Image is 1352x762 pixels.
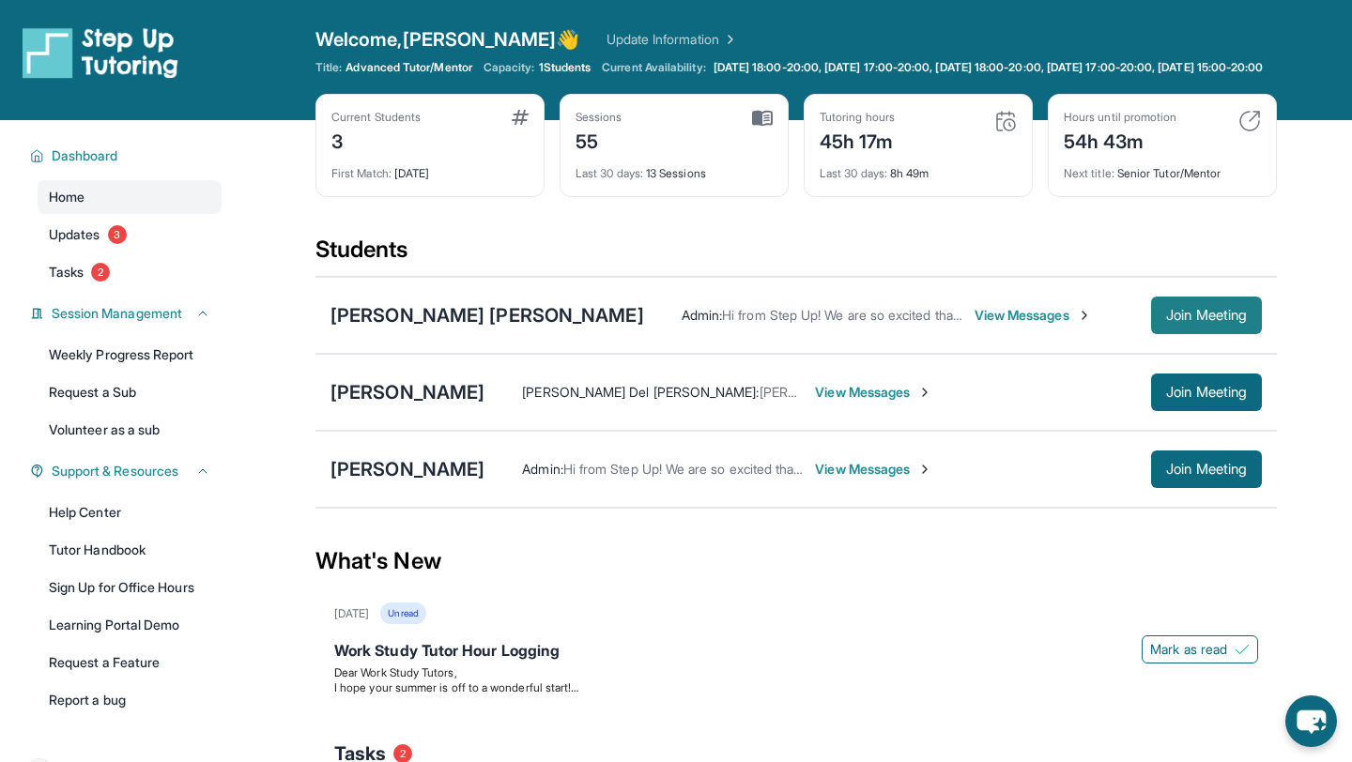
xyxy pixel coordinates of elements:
[334,606,369,621] div: [DATE]
[539,60,591,75] span: 1 Students
[602,60,705,75] span: Current Availability:
[576,125,622,155] div: 55
[815,383,932,402] span: View Messages
[820,125,895,155] div: 45h 17m
[44,462,210,480] button: Support & Resources
[334,665,457,679] span: Dear Work Study Tutors,
[1235,642,1250,657] img: Mark as read
[330,456,484,482] div: [PERSON_NAME]
[714,60,1264,75] span: [DATE] 18:00-20:00, [DATE] 17:00-20:00, [DATE] 18:00-20:00, [DATE] 17:00-20:00, [DATE] 15:00-20:00
[1285,695,1337,747] button: chat-button
[44,304,210,323] button: Session Management
[23,26,178,79] img: logo
[346,60,471,75] span: Advanced Tutor/Mentor
[38,218,222,251] a: Updates3
[331,166,392,180] span: First Match :
[975,306,1092,325] span: View Messages
[331,125,421,155] div: 3
[331,155,529,181] div: [DATE]
[576,155,773,181] div: 13 Sessions
[315,520,1277,602] div: What's New
[1166,464,1247,475] span: Join Meeting
[576,110,622,125] div: Sessions
[1064,110,1176,125] div: Hours until promotion
[815,460,932,479] span: View Messages
[38,608,222,642] a: Learning Portal Demo
[334,639,1258,665] div: Work Study Tutor Hour Logging
[682,307,722,323] span: Admin :
[38,413,222,447] a: Volunteer as a sub
[1064,155,1261,181] div: Senior Tutor/Mentor
[719,30,738,49] img: Chevron Right
[512,110,529,125] img: card
[1064,166,1114,180] span: Next title :
[710,60,1267,75] a: [DATE] 18:00-20:00, [DATE] 17:00-20:00, [DATE] 18:00-20:00, [DATE] 17:00-20:00, [DATE] 15:00-20:00
[1166,387,1247,398] span: Join Meeting
[315,235,1277,276] div: Students
[917,385,932,400] img: Chevron-Right
[38,180,222,214] a: Home
[820,166,887,180] span: Last 30 days :
[334,680,578,694] span: I hope your summer is off to a wonderful start!
[994,110,1017,132] img: card
[38,571,222,604] a: Sign Up for Office Hours
[52,462,178,480] span: Support & Resources
[91,263,110,282] span: 2
[522,384,759,400] span: [PERSON_NAME] Del [PERSON_NAME] :
[484,60,535,75] span: Capacity:
[330,379,484,405] div: [PERSON_NAME]
[522,461,562,477] span: Admin :
[38,533,222,567] a: Tutor Handbook
[1151,373,1262,411] button: Join Meeting
[38,646,222,679] a: Request a Feature
[380,602,425,624] div: Unread
[1238,110,1261,132] img: card
[331,110,421,125] div: Current Students
[1142,635,1258,663] button: Mark as read
[607,30,738,49] a: Update Information
[1064,125,1176,155] div: 54h 43m
[108,225,127,244] span: 3
[752,110,773,127] img: card
[49,263,84,282] span: Tasks
[576,166,643,180] span: Last 30 days :
[38,495,222,529] a: Help Center
[820,155,1017,181] div: 8h 49m
[917,462,932,477] img: Chevron-Right
[49,188,84,206] span: Home
[52,304,182,323] span: Session Management
[1151,297,1262,334] button: Join Meeting
[38,375,222,409] a: Request a Sub
[1151,450,1262,488] button: Join Meeting
[38,683,222,717] a: Report a bug
[38,338,222,372] a: Weekly Progress Report
[330,302,644,328] div: [PERSON_NAME] [PERSON_NAME]
[52,146,118,165] span: Dashboard
[49,225,100,244] span: Updates
[1150,640,1227,659] span: Mark as read
[38,255,222,289] a: Tasks2
[44,146,210,165] button: Dashboard
[1077,308,1092,323] img: Chevron-Right
[315,26,580,53] span: Welcome, [PERSON_NAME] 👋
[820,110,895,125] div: Tutoring hours
[1166,310,1247,321] span: Join Meeting
[315,60,342,75] span: Title:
